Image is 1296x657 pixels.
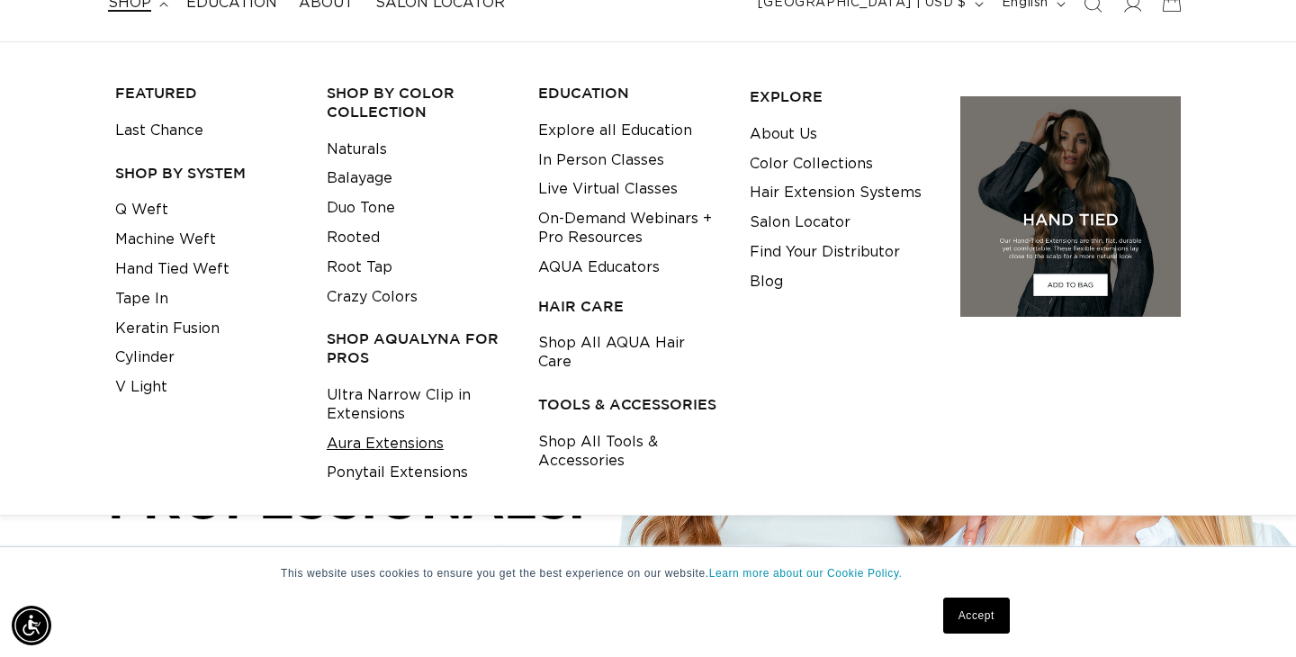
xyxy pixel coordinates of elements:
a: Salon Locator [750,208,850,238]
p: This website uses cookies to ensure you get the best experience on our website. [281,565,1015,581]
a: Hand Tied Weft [115,255,229,284]
a: Find Your Distributor [750,238,900,267]
iframe: Chat Widget [1206,571,1296,657]
a: Ultra Narrow Clip in Extensions [327,381,510,429]
a: Accept [943,598,1010,634]
a: Color Collections [750,149,873,179]
h3: HAIR CARE [538,297,722,316]
a: Hair Extension Systems [750,178,922,208]
a: Rooted [327,223,380,253]
a: On-Demand Webinars + Pro Resources [538,204,722,253]
a: Ponytail Extensions [327,458,468,488]
p: Premium hair extensions designed for seamless blends, consistent results, and performance you can... [108,544,648,609]
a: Last Chance [115,116,203,146]
a: Live Virtual Classes [538,175,678,204]
h3: TOOLS & ACCESSORIES [538,395,722,414]
h3: EDUCATION [538,84,722,103]
a: About Us [750,120,817,149]
h3: FEATURED [115,84,299,103]
a: Crazy Colors [327,283,418,312]
a: Cylinder [115,343,175,373]
a: In Person Classes [538,146,664,175]
a: Keratin Fusion [115,314,220,344]
a: Q Weft [115,195,168,225]
a: Explore all Education [538,116,692,146]
a: Learn more about our Cookie Policy. [709,567,903,580]
a: Blog [750,267,783,297]
div: Accessibility Menu [12,606,51,645]
a: Aura Extensions [327,429,444,459]
h3: Shop AquaLyna for Pros [327,329,510,367]
h3: Shop by Color Collection [327,84,510,121]
a: V Light [115,373,167,402]
a: Machine Weft [115,225,216,255]
a: Balayage [327,164,392,193]
a: AQUA Educators [538,253,660,283]
a: Shop All Tools & Accessories [538,427,722,476]
h3: EXPLORE [750,87,933,106]
a: Root Tap [327,253,392,283]
h3: SHOP BY SYSTEM [115,164,299,183]
a: Duo Tone [327,193,395,223]
a: Shop All AQUA Hair Care [538,328,722,377]
a: Naturals [327,135,387,165]
a: Tape In [115,284,168,314]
